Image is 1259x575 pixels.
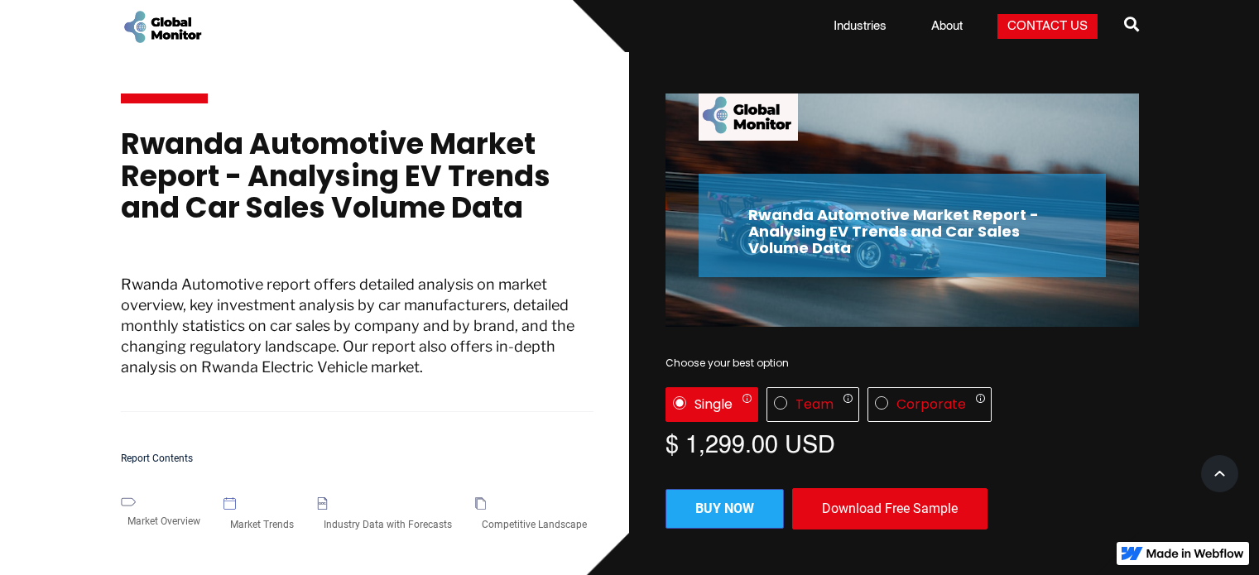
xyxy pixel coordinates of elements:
[666,387,1139,422] div: License
[792,488,987,529] div: Download Free Sample
[666,489,784,529] a: Buy now
[795,396,834,413] div: Team
[896,396,966,413] div: Corporate
[1146,549,1244,558] img: Made in Webflow
[121,8,204,46] a: home
[121,506,207,536] div: Market Overview
[121,453,594,464] h5: Report Contents
[921,18,973,35] a: About
[824,18,896,35] a: Industries
[666,430,1139,455] div: $ 1,299.00 USD
[666,355,1139,371] div: Choose your best option
[694,396,733,413] div: Single
[223,510,300,539] div: Market Trends
[121,274,594,412] p: Rwanda Automotive report offers detailed analysis on market overview, key investment analysis by ...
[317,510,459,539] div: Industry Data with Forecasts
[121,128,594,241] h1: Rwanda Automotive Market Report - Analysing EV Trends and Car Sales Volume Data
[1124,12,1139,36] span: 
[997,14,1098,39] a: Contact Us
[1124,10,1139,43] a: 
[748,207,1056,256] h2: Rwanda Automotive Market Report - Analysing EV Trends and Car Sales Volume Data
[475,510,593,539] div: Competitive Landscape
